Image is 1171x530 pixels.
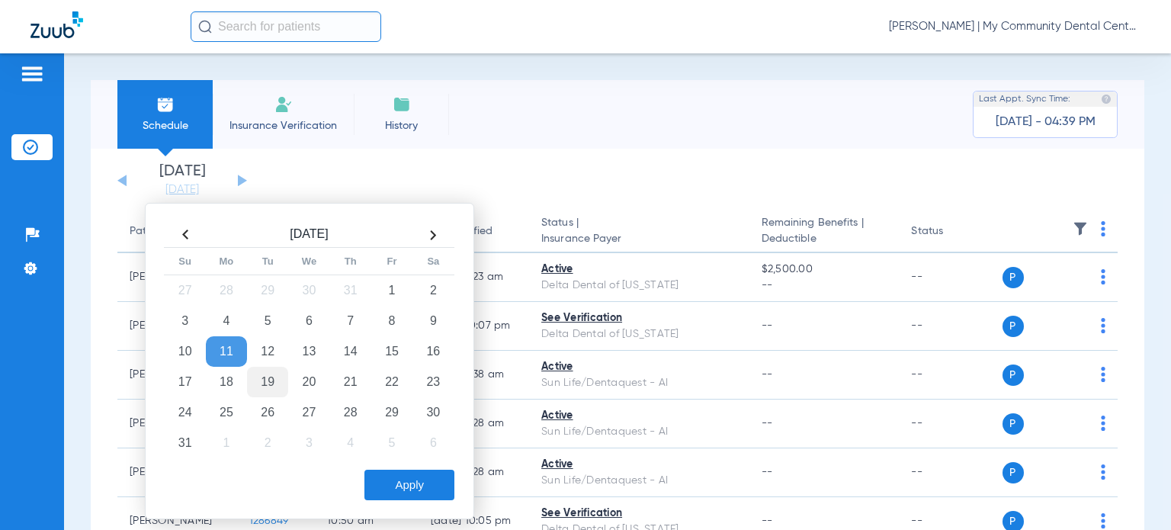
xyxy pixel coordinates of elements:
span: P [1003,316,1024,337]
td: -- [899,351,1002,400]
img: History [393,95,411,114]
img: group-dot-blue.svg [1101,464,1105,480]
th: Status [899,210,1002,253]
span: P [1003,462,1024,483]
img: filter.svg [1073,221,1088,236]
div: Active [541,408,737,424]
img: last sync help info [1101,94,1112,104]
span: 1286849 [249,516,289,526]
span: -- [762,369,773,380]
td: -- [899,400,1002,448]
img: x.svg [1067,269,1082,284]
div: Active [541,359,737,375]
img: x.svg [1067,367,1082,382]
li: [DATE] [136,164,228,198]
img: x.svg [1067,464,1082,480]
img: group-dot-blue.svg [1101,318,1105,333]
span: -- [762,418,773,429]
img: Search Icon [198,20,212,34]
div: Patient Name [130,223,225,239]
img: group-dot-blue.svg [1101,416,1105,431]
div: Delta Dental of [US_STATE] [541,278,737,294]
span: -- [762,516,773,526]
img: x.svg [1067,513,1082,528]
span: Deductible [762,231,887,247]
img: x.svg [1067,416,1082,431]
span: Insurance Payer [541,231,737,247]
td: -- [899,253,1002,302]
input: Search for patients [191,11,381,42]
div: Active [541,457,737,473]
span: Last Appt. Sync Time: [979,92,1070,107]
span: -- [762,320,773,331]
img: Schedule [156,95,175,114]
span: Schedule [129,118,201,133]
a: [DATE] [136,182,228,198]
td: -- [899,302,1002,351]
span: History [365,118,438,133]
button: Apply [364,470,454,500]
img: hamburger-icon [20,65,44,83]
img: Manual Insurance Verification [274,95,293,114]
img: group-dot-blue.svg [1101,513,1105,528]
span: [PERSON_NAME] | My Community Dental Centers [889,19,1141,34]
div: See Verification [541,310,737,326]
span: Insurance Verification [224,118,342,133]
img: x.svg [1067,318,1082,333]
img: group-dot-blue.svg [1101,221,1105,236]
span: $2,500.00 [762,262,887,278]
span: P [1003,267,1024,288]
th: [DATE] [206,223,412,248]
div: Patient Name [130,223,197,239]
img: Zuub Logo [30,11,83,38]
div: Sun Life/Dentaquest - AI [541,375,737,391]
div: Delta Dental of [US_STATE] [541,326,737,342]
th: Remaining Benefits | [749,210,900,253]
span: -- [762,278,887,294]
img: group-dot-blue.svg [1101,367,1105,382]
td: -- [899,448,1002,497]
div: Active [541,262,737,278]
span: [DATE] - 04:39 PM [996,114,1096,130]
span: -- [762,467,773,477]
div: Sun Life/Dentaquest - AI [541,473,737,489]
th: Status | [529,210,749,253]
img: group-dot-blue.svg [1101,269,1105,284]
span: P [1003,413,1024,435]
div: Sun Life/Dentaquest - AI [541,424,737,440]
div: See Verification [541,506,737,522]
span: P [1003,365,1024,386]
